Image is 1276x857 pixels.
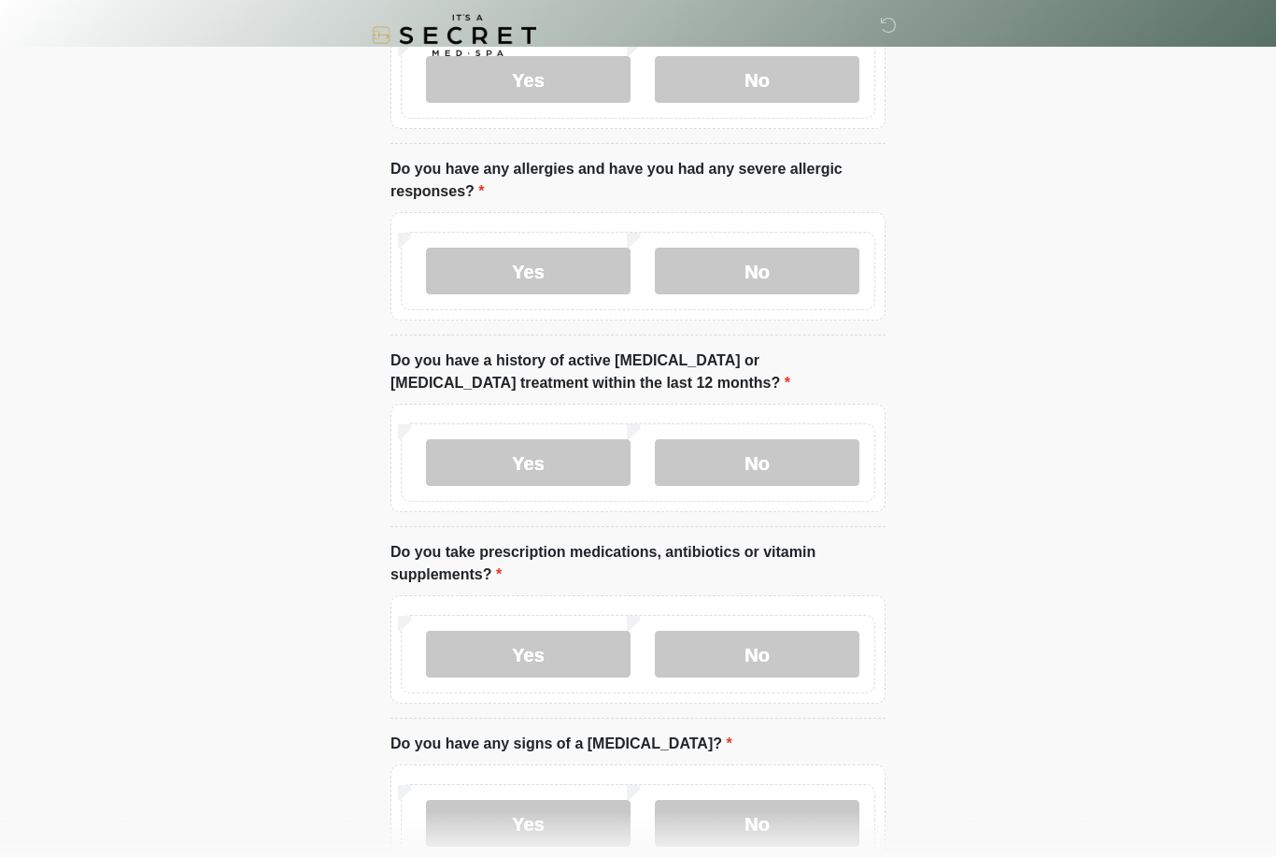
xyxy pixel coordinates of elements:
label: Do you have any signs of a [MEDICAL_DATA]? [390,733,732,755]
label: Do you have any allergies and have you had any severe allergic responses? [390,158,886,203]
label: No [655,800,859,847]
label: Yes [426,800,631,847]
label: Yes [426,631,631,678]
label: No [655,248,859,294]
label: No [655,439,859,486]
label: Yes [426,439,631,486]
label: Yes [426,56,631,103]
label: No [655,56,859,103]
img: It's A Secret Med Spa Logo [372,14,536,56]
label: No [655,631,859,678]
label: Do you take prescription medications, antibiotics or vitamin supplements? [390,541,886,586]
label: Yes [426,248,631,294]
label: Do you have a history of active [MEDICAL_DATA] or [MEDICAL_DATA] treatment within the last 12 mon... [390,350,886,394]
